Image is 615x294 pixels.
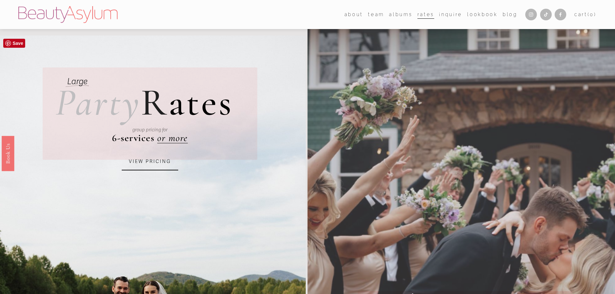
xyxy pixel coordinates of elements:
[555,9,566,20] a: Facebook
[503,10,518,19] a: Blog
[525,9,537,20] a: Instagram
[439,10,462,19] a: Inquire
[467,10,497,19] a: Lookbook
[368,10,384,19] span: team
[56,79,141,126] em: Party
[18,6,118,23] img: Beauty Asylum | Bridal Hair &amp; Makeup Charlotte &amp; Atlanta
[141,79,169,126] span: R
[588,12,597,17] span: ( )
[389,10,412,19] a: albums
[3,39,25,48] a: Pin it!
[344,10,363,19] span: about
[344,10,363,19] a: folder dropdown
[574,10,597,19] a: 0 items in cart
[132,127,168,133] em: group pricing for
[368,10,384,19] a: folder dropdown
[67,76,87,87] em: Large
[540,9,552,20] a: TikTok
[122,153,178,170] a: VIEW PRICING
[2,136,14,171] a: Book Us
[417,10,434,19] a: Rates
[56,84,233,122] h2: ates
[590,12,594,17] span: 0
